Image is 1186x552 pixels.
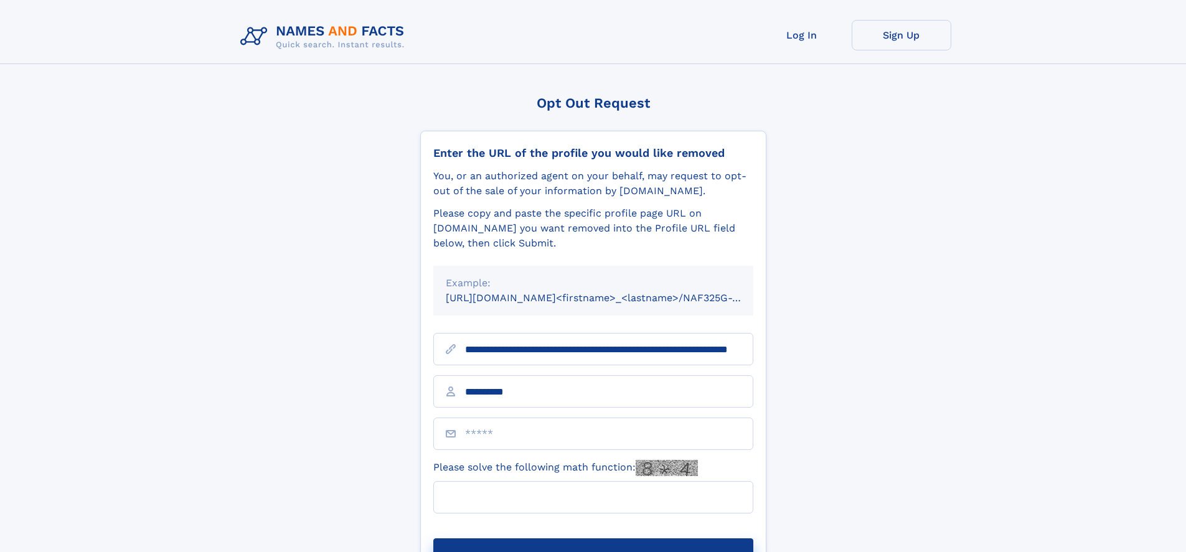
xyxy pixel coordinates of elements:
[433,460,698,476] label: Please solve the following math function:
[420,95,766,111] div: Opt Out Request
[433,206,753,251] div: Please copy and paste the specific profile page URL on [DOMAIN_NAME] you want removed into the Pr...
[446,276,741,291] div: Example:
[235,20,415,54] img: Logo Names and Facts
[433,169,753,199] div: You, or an authorized agent on your behalf, may request to opt-out of the sale of your informatio...
[752,20,852,50] a: Log In
[446,292,777,304] small: [URL][DOMAIN_NAME]<firstname>_<lastname>/NAF325G-xxxxxxxx
[433,146,753,160] div: Enter the URL of the profile you would like removed
[852,20,951,50] a: Sign Up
